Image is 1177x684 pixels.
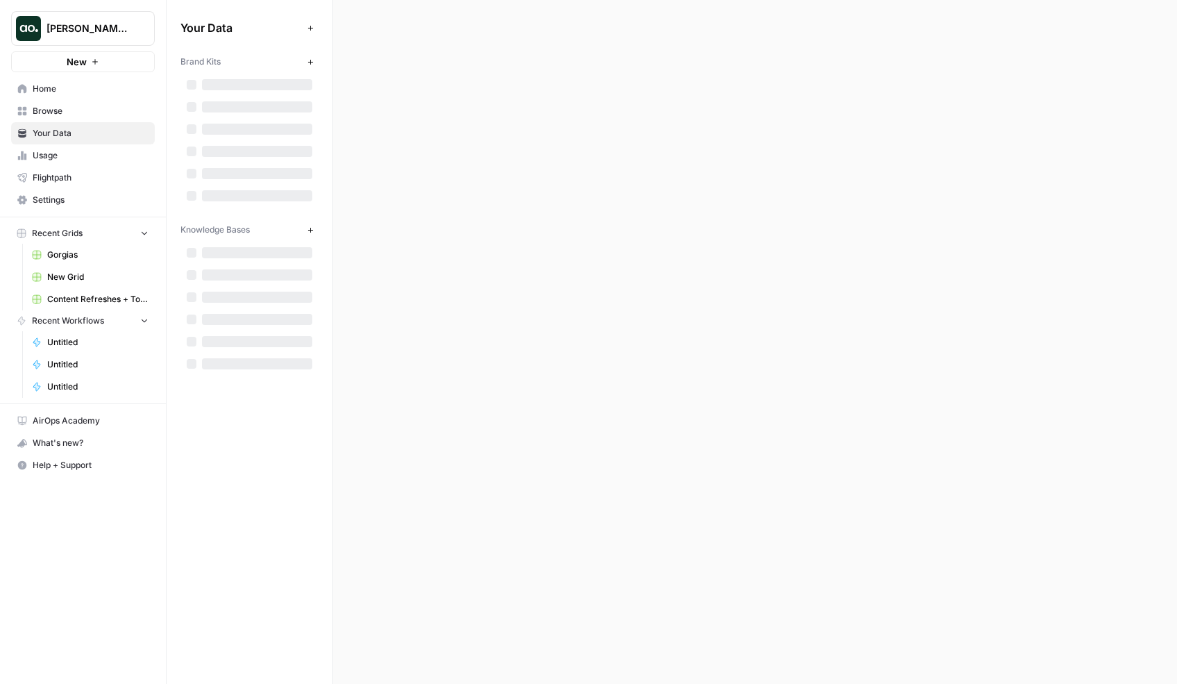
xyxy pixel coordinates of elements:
[67,55,87,69] span: New
[47,293,149,306] span: Content Refreshes + Topical Authority
[11,51,155,72] button: New
[26,353,155,376] a: Untitled
[33,149,149,162] span: Usage
[26,244,155,266] a: Gorgias
[11,310,155,331] button: Recent Workflows
[47,358,149,371] span: Untitled
[32,227,83,240] span: Recent Grids
[11,454,155,476] button: Help + Support
[180,56,221,68] span: Brand Kits
[33,459,149,472] span: Help + Support
[26,288,155,310] a: Content Refreshes + Topical Authority
[33,415,149,427] span: AirOps Academy
[180,19,302,36] span: Your Data
[46,22,130,35] span: [PERSON_NAME]'s Workspace
[32,315,104,327] span: Recent Workflows
[47,249,149,261] span: Gorgias
[33,194,149,206] span: Settings
[47,381,149,393] span: Untitled
[11,432,155,454] button: What's new?
[11,11,155,46] button: Workspace: Nick's Workspace
[33,172,149,184] span: Flightpath
[11,122,155,144] a: Your Data
[33,105,149,117] span: Browse
[11,410,155,432] a: AirOps Academy
[33,83,149,95] span: Home
[11,78,155,100] a: Home
[26,331,155,353] a: Untitled
[16,16,41,41] img: Nick's Workspace Logo
[11,189,155,211] a: Settings
[11,144,155,167] a: Usage
[11,100,155,122] a: Browse
[47,271,149,283] span: New Grid
[12,433,154,453] div: What's new?
[33,127,149,140] span: Your Data
[26,376,155,398] a: Untitled
[180,224,250,236] span: Knowledge Bases
[47,336,149,349] span: Untitled
[26,266,155,288] a: New Grid
[11,223,155,244] button: Recent Grids
[11,167,155,189] a: Flightpath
